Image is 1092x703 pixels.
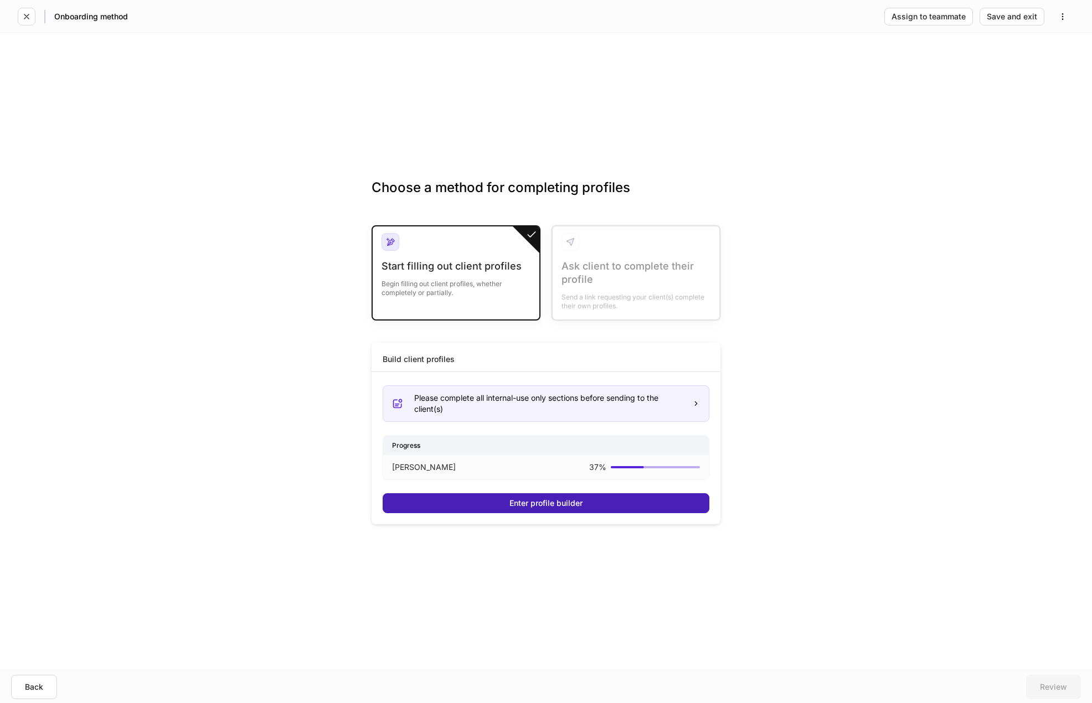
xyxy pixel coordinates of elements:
button: Assign to teammate [884,8,973,25]
h5: Onboarding method [54,11,128,22]
button: Enter profile builder [383,493,709,513]
p: 37 % [589,462,606,473]
div: Begin filling out client profiles, whether completely or partially. [382,273,530,297]
div: Save and exit [987,13,1037,20]
div: Build client profiles [383,354,455,365]
h3: Choose a method for completing profiles [372,179,720,214]
div: Progress [383,436,709,455]
div: Assign to teammate [892,13,966,20]
div: Enter profile builder [509,499,583,507]
div: Back [25,683,43,691]
button: Save and exit [980,8,1044,25]
div: Start filling out client profiles [382,260,530,273]
button: Back [11,675,57,699]
div: Please complete all internal-use only sections before sending to the client(s) [414,392,683,415]
p: [PERSON_NAME] [392,462,456,473]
